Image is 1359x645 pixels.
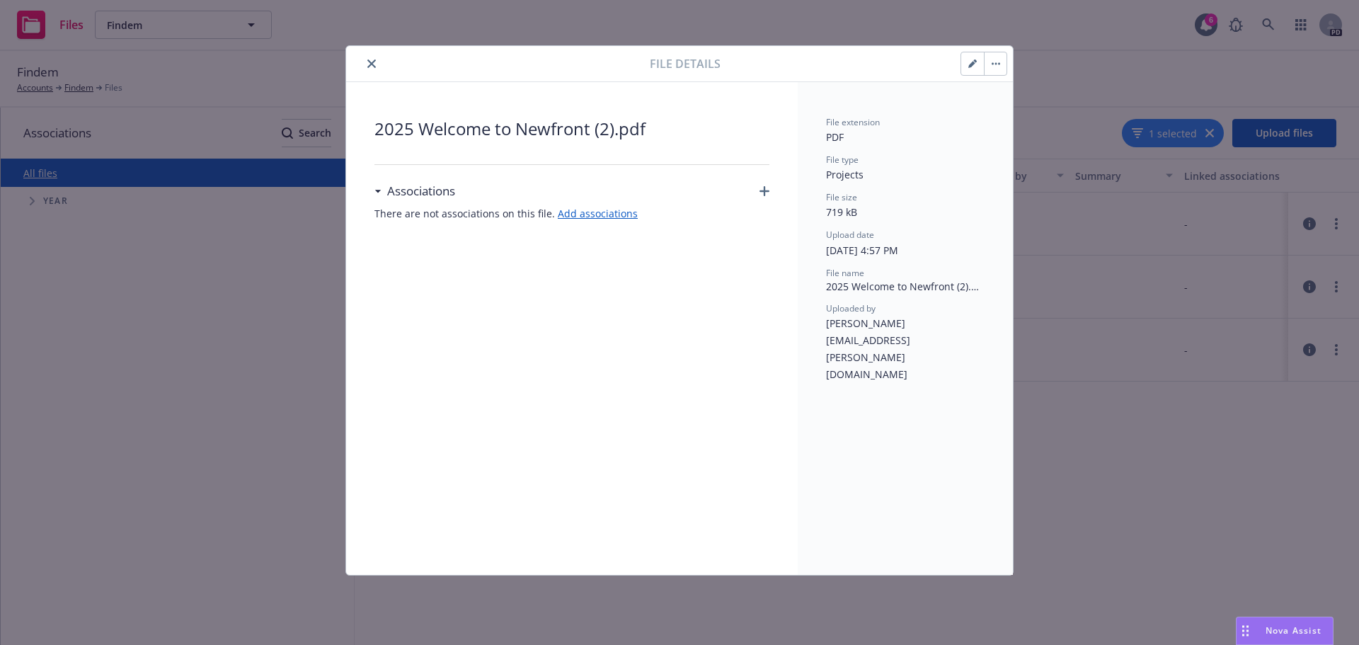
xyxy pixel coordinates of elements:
span: 2025 Welcome to Newfront (2).pdf [374,116,769,142]
span: Upload date [826,229,874,241]
span: [DATE] 4:57 PM [826,244,898,257]
span: File extension [826,116,880,128]
span: Uploaded by [826,302,876,314]
span: Nova Assist [1266,624,1321,637]
div: Associations [374,182,455,200]
span: There are not associations on this file. [374,206,769,221]
span: File name [826,267,864,279]
h3: Associations [387,182,455,200]
span: File details [650,55,721,72]
span: PDF [826,130,844,144]
span: Projects [826,168,864,181]
button: Nova Assist [1236,617,1334,645]
span: File type [826,154,859,166]
div: Drag to move [1237,617,1254,644]
span: File size [826,191,857,203]
button: close [363,55,380,72]
span: 2025 Welcome to Newfront (2).pdf [826,279,985,294]
a: Add associations [558,207,638,220]
span: [PERSON_NAME][EMAIL_ADDRESS][PERSON_NAME][DOMAIN_NAME] [826,316,910,381]
span: 719 kB [826,205,857,219]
